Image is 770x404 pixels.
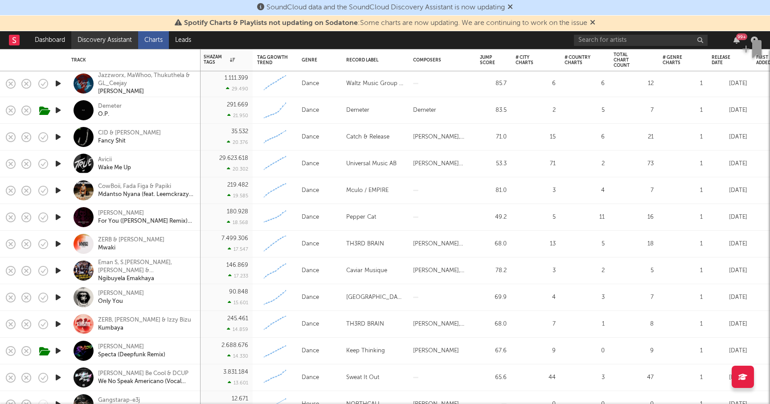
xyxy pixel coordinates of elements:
[712,132,747,143] div: [DATE]
[614,212,654,223] div: 16
[614,372,654,383] div: 47
[413,265,471,276] div: [PERSON_NAME], [PERSON_NAME], [PERSON_NAME]
[480,212,507,223] div: 49.2
[565,292,605,303] div: 3
[225,75,248,81] div: 1.111.399
[302,78,319,89] div: Dance
[614,265,654,276] div: 5
[663,159,703,169] div: 1
[302,372,319,383] div: Dance
[516,55,542,65] div: # City Charts
[565,212,605,223] div: 11
[480,78,507,89] div: 85.7
[302,292,319,303] div: Dance
[480,372,507,383] div: 65.6
[98,209,194,225] a: [PERSON_NAME]For You ([PERSON_NAME] Remix) [feat. Note U]
[516,78,556,89] div: 6
[480,292,507,303] div: 69.9
[98,217,194,225] div: For You ([PERSON_NAME] Remix) [feat. Note U]
[228,246,248,252] div: 17.547
[565,159,605,169] div: 2
[346,372,379,383] div: Sweat It Out
[346,105,369,116] div: Demeter
[98,156,131,172] a: AviciiWake Me Up
[480,239,507,249] div: 68.0
[98,129,161,137] div: CID & [PERSON_NAME]
[516,292,556,303] div: 4
[565,346,605,356] div: 0
[228,380,248,386] div: 13.601
[712,105,747,116] div: [DATE]
[346,132,389,143] div: Catch & Release
[71,57,192,63] div: Track
[227,139,248,145] div: 20.376
[302,346,319,356] div: Dance
[227,209,248,215] div: 180.928
[516,105,556,116] div: 2
[480,346,507,356] div: 67.6
[98,72,194,96] a: Jazzworx, MaWhoo, Thukuthela & GL_Ceejay[PERSON_NAME]
[480,159,507,169] div: 53.3
[516,132,556,143] div: 15
[663,372,703,383] div: 1
[71,31,138,49] a: Discovery Assistant
[516,372,556,383] div: 44
[413,346,459,356] div: [PERSON_NAME]
[565,105,605,116] div: 5
[480,132,507,143] div: 71.0
[480,55,495,65] div: Jump Score
[98,298,144,306] div: Only You
[98,183,194,199] a: CowBoii, Fada Figa & PapikiMdantso Nyana (feat. Leemckrazy & [PERSON_NAME])
[221,236,248,241] div: 7.499.306
[712,346,747,356] div: [DATE]
[98,110,122,118] div: O.P.
[663,292,703,303] div: 1
[302,132,319,143] div: Dance
[663,212,703,223] div: 1
[663,319,703,330] div: 1
[302,212,319,223] div: Dance
[346,319,384,330] div: TH3RD BRAIN
[614,185,654,196] div: 7
[516,185,556,196] div: 3
[302,319,319,330] div: Dance
[733,37,740,44] button: 99+
[614,52,640,68] div: Total Chart Count
[565,55,591,65] div: # Country Charts
[98,102,122,110] div: Demeter
[614,78,654,89] div: 12
[98,351,165,359] div: Specta (Deepfunk Remix)
[227,102,248,108] div: 291.669
[302,239,319,249] div: Dance
[346,57,400,63] div: Record Label
[184,20,587,27] span: : Some charts are now updating. We are continuing to work on the issue
[574,35,708,46] input: Search for artists
[346,78,404,89] div: Waltz Music Group / EMPIRE
[712,185,747,196] div: [DATE]
[98,102,122,118] a: DemeterO.P.
[98,370,194,386] a: [PERSON_NAME] Be Cool & DCUPWe No Speak Americano (Vocal Edit)
[98,370,194,378] div: [PERSON_NAME] Be Cool & DCUP
[712,292,747,303] div: [DATE]
[590,20,595,27] span: Dismiss
[565,372,605,383] div: 3
[221,343,248,348] div: 2.688.676
[228,273,248,279] div: 17.233
[712,78,747,89] div: [DATE]
[480,319,507,330] div: 68.0
[98,324,191,332] div: Kumbaya
[204,54,235,65] div: Shazam Tags
[614,292,654,303] div: 7
[663,78,703,89] div: 1
[226,262,248,268] div: 146.869
[565,265,605,276] div: 2
[346,185,389,196] div: Mculo / EMPIRE
[346,159,397,169] div: Universal Music AB
[508,4,513,11] span: Dismiss
[346,239,384,249] div: TH3RD BRAIN
[98,378,194,386] div: We No Speak Americano (Vocal Edit)
[231,129,248,135] div: 35.532
[98,164,131,172] div: Wake Me Up
[302,265,319,276] div: Dance
[413,319,471,330] div: [PERSON_NAME], [PERSON_NAME], [PERSON_NAME], [PERSON_NAME] [PERSON_NAME] [PERSON_NAME], [PERSON_N...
